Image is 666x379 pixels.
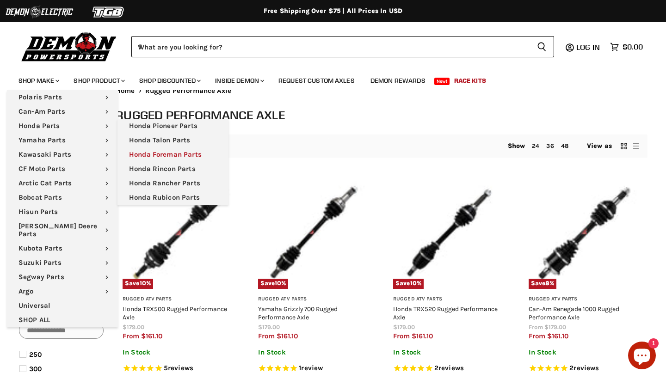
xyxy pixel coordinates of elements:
a: Kawasaki Parts [7,147,118,162]
img: Honda TRX500 Rugged Performance Axle [123,177,235,289]
a: 36 [546,142,554,149]
a: Request Custom Axles [271,71,362,90]
a: Honda Rancher Parts [117,176,228,190]
span: reviews [573,364,599,372]
span: $161.10 [277,332,298,340]
a: Shop Product [67,71,130,90]
span: 250 [29,350,42,359]
p: In Stock [393,348,506,356]
a: 24 [532,142,539,149]
span: from [529,332,545,340]
a: Honda Talon Parts [117,133,228,147]
img: Honda TRX520 Rugged Performance Axle [393,177,506,289]
a: CF Moto Parts [7,162,118,176]
a: Inside Demon [208,71,270,90]
input: Search Options [19,322,104,339]
a: Demon Rewards [364,71,432,90]
span: from [258,332,275,340]
ul: Main menu [7,90,118,327]
span: $179.00 [258,324,280,330]
a: Honda Foreman Parts [117,147,228,162]
a: Can-Am Renegade 1000 Rugged Performance AxleSave8% [529,177,641,289]
h3: Rugged ATV Parts [123,296,235,303]
span: from [123,332,139,340]
h3: Rugged ATV Parts [393,296,506,303]
p: In Stock [123,348,235,356]
a: 48 [561,142,568,149]
span: Show [508,142,525,150]
a: Honda TRX520 Rugged Performance Axle [393,305,498,321]
span: 5 reviews [164,364,193,372]
span: View as [587,142,612,150]
span: Rugged Performance Axle [145,87,231,95]
span: reviews [168,364,193,372]
span: 2 reviews [434,364,464,372]
h3: Rugged ATV Parts [529,296,641,303]
a: Honda TRX520 Rugged Performance AxleSave10% [393,177,506,289]
span: $179.00 [123,324,144,330]
a: [PERSON_NAME] Deere Parts [7,219,118,241]
ul: Main menu [12,67,641,90]
button: Search [530,36,554,57]
a: Honda TRX500 Rugged Performance Axle [123,305,227,321]
span: Rated 5.0 out of 5 stars 2 reviews [529,364,641,373]
a: Race Kits [447,71,493,90]
span: Rated 5.0 out of 5 stars 2 reviews [393,364,506,373]
a: Shop Discounted [132,71,206,90]
span: $161.10 [547,332,568,340]
a: Yamaha Parts [7,133,118,147]
a: Suzuki Parts [7,256,118,270]
a: Honda Rubicon Parts [117,190,228,205]
a: Shop Make [12,71,65,90]
img: Demon Electric Logo 2 [5,3,74,21]
img: Can-Am Renegade 1000 Rugged Performance Axle [529,177,641,289]
nav: Collection utilities [116,134,647,158]
span: 10 [140,280,146,287]
span: $161.10 [412,332,433,340]
a: Segway Parts [7,270,118,284]
form: Product [131,36,554,57]
span: $179.00 [393,324,415,330]
a: SHOP ALL [7,313,118,327]
span: 10 [410,280,417,287]
a: Bobcat Parts [7,190,118,205]
span: $0.00 [623,43,643,51]
span: reviews [438,364,464,372]
p: In Stock [258,348,370,356]
img: Demon Powersports [18,30,120,63]
ul: Main menu [117,119,228,205]
a: Log in [572,43,605,51]
span: 300 [29,365,42,373]
a: Honda TRX500 Rugged Performance AxleSave10% [123,177,235,289]
img: TGB Logo 2 [74,3,143,21]
span: Save % [258,279,289,289]
a: Argo [7,284,118,299]
a: Honda Pioneer Parts [117,119,228,133]
a: Universal [7,299,118,313]
a: Honda Parts [7,119,118,133]
span: Save % [123,279,153,289]
span: from [529,324,543,330]
p: In Stock [529,348,641,356]
a: Home [116,87,135,95]
span: Rated 5.0 out of 5 stars 5 reviews [123,364,235,373]
span: $161.10 [141,332,162,340]
a: Honda Rincon Parts [117,162,228,176]
span: Save % [393,279,424,289]
a: Hisun Parts [7,205,118,219]
button: list view [631,141,641,151]
a: Can-Am Renegade 1000 Rugged Performance Axle [529,305,619,321]
a: Yamaha Grizzly 700 Rugged Performance Axle [258,305,338,321]
span: Save % [529,279,557,289]
a: $0.00 [605,40,647,54]
span: from [393,332,410,340]
span: Log in [576,43,600,52]
span: 2 reviews [569,364,599,372]
span: 10 [275,280,281,287]
span: 1 reviews [299,364,323,372]
a: Yamaha Grizzly 700 Rugged Performance AxleSave10% [258,177,370,289]
h1: Rugged Performance Axle [116,107,647,122]
a: Kubota Parts [7,241,118,256]
button: grid view [619,141,629,151]
a: Polaris Parts [7,90,118,104]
